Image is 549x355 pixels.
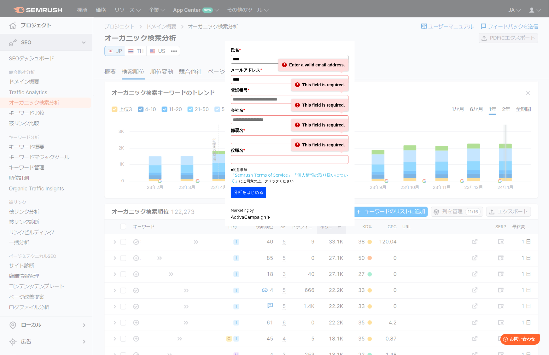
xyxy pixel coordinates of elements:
a: 「個人情報の取り扱いについて」 [231,172,348,184]
label: 電話番号 [231,87,348,94]
p: ■同意事項 にご同意の上、クリックください [231,167,348,184]
a: 「Semrush Terms of Service」 [231,172,292,178]
button: 分析をはじめる [231,187,266,198]
label: 氏名 [231,47,348,53]
label: 会社名 [231,107,348,114]
div: This field is required. [291,139,348,151]
div: This field is required. [291,99,348,111]
div: This field is required. [291,119,348,131]
div: Marketing by [231,207,348,214]
label: 役職名 [231,147,348,154]
div: Enter a valid email address. [278,59,348,71]
label: メールアドレス [231,67,348,73]
label: 部署名 [231,127,348,134]
div: This field is required. [291,79,348,91]
iframe: Help widget launcher [495,331,542,348]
